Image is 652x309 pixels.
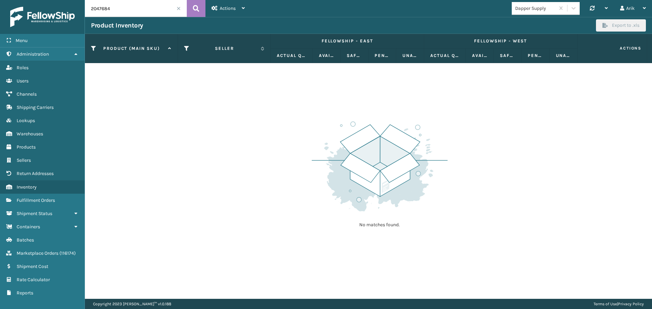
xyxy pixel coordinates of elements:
[59,250,76,256] span: ( 116174 )
[17,277,50,283] span: Rate Calculator
[17,131,43,137] span: Warehouses
[17,91,37,97] span: Channels
[594,299,644,309] div: |
[16,38,28,43] span: Menu
[17,211,52,216] span: Shipment Status
[17,104,54,110] span: Shipping Carriers
[319,53,334,59] label: Available
[430,53,459,59] label: Actual Quantity
[430,38,571,44] label: Fellowship - West
[580,43,646,54] span: Actions
[500,53,515,59] label: Safety
[375,53,390,59] label: Pending
[17,197,55,203] span: Fulfillment Orders
[618,302,644,306] a: Privacy Policy
[17,171,54,176] span: Return Addresses
[594,302,617,306] a: Terms of Use
[17,51,49,57] span: Administration
[17,118,35,123] span: Lookups
[528,53,543,59] label: Pending
[17,224,40,230] span: Containers
[556,53,571,59] label: Unallocated
[17,290,33,296] span: Reports
[17,250,58,256] span: Marketplace Orders
[402,53,418,59] label: Unallocated
[91,21,143,30] h3: Product Inventory
[277,53,306,59] label: Actual Quantity
[192,45,258,52] label: Seller
[347,53,362,59] label: Safety
[17,157,31,163] span: Sellers
[472,53,487,59] label: Available
[10,7,75,27] img: logo
[515,5,556,12] div: Dapper Supply
[17,264,48,269] span: Shipment Cost
[17,65,29,71] span: Roles
[596,19,646,32] button: Export to .xls
[17,144,36,150] span: Products
[277,38,418,44] label: Fellowship - East
[93,299,171,309] p: Copyright 2023 [PERSON_NAME]™ v 1.0.188
[220,5,236,11] span: Actions
[17,237,34,243] span: Batches
[17,184,37,190] span: Inventory
[17,78,29,84] span: Users
[98,45,165,52] label: Product (MAIN SKU)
